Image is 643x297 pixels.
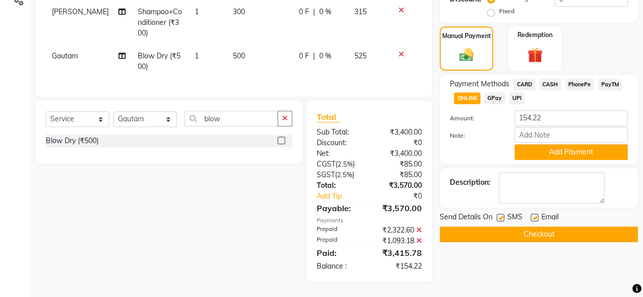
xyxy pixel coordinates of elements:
span: UPI [509,92,525,104]
span: 2.5% [337,171,352,179]
div: ₹85.00 [369,170,430,180]
div: ₹3,400.00 [369,148,430,159]
span: SMS [507,212,523,224]
img: _gift.svg [523,46,547,64]
span: 2.5% [338,160,353,168]
span: Shampoo+Conditioner (₹300) [138,7,182,38]
label: Amount: [442,114,507,123]
div: Total: [309,180,370,191]
span: ONLINE [454,92,480,104]
div: Description: [450,177,491,188]
button: Add Payment [514,144,628,160]
div: Net: [309,148,370,159]
span: CASH [539,79,561,90]
a: Add Tip [309,191,379,202]
div: ( ) [309,159,370,170]
div: Paid: [309,247,370,259]
label: Fixed [499,7,514,16]
span: | [313,51,315,61]
span: CGST [317,159,335,169]
div: Discount: [309,138,370,148]
button: Checkout [440,226,638,242]
div: ₹3,415.78 [369,247,430,259]
div: ₹2,322.60 [369,225,430,236]
input: Search or Scan [185,111,278,126]
span: Gautam [52,51,78,60]
span: PhonePe [565,79,594,90]
span: CARD [513,79,535,90]
span: Total [317,112,340,122]
div: Sub Total: [309,127,370,138]
span: 0 % [319,51,331,61]
span: 0 % [319,7,331,17]
div: ₹0 [369,138,430,148]
div: Prepaid [309,236,370,246]
span: 1 [195,7,199,16]
label: Note: [442,131,507,140]
span: Payment Methods [450,79,509,89]
span: 525 [354,51,366,60]
div: ₹154.22 [369,261,430,272]
span: GPay [484,92,505,104]
span: Blow Dry (₹500) [138,51,180,71]
div: Prepaid [309,225,370,236]
div: Balance : [309,261,370,272]
span: PayTM [598,79,622,90]
div: ₹3,400.00 [369,127,430,138]
div: ₹0 [379,191,430,202]
div: ( ) [309,170,370,180]
span: 300 [233,7,245,16]
span: | [313,7,315,17]
div: ₹85.00 [369,159,430,170]
input: Add Note [514,127,628,143]
span: Email [541,212,559,224]
label: Redemption [517,30,553,40]
span: 0 F [299,7,309,17]
span: 1 [195,51,199,60]
div: ₹3,570.00 [369,202,430,214]
input: Amount [514,110,628,126]
div: Payable: [309,202,370,214]
div: ₹1,093.18 [369,236,430,246]
span: Send Details On [440,212,493,224]
div: Blow Dry (₹500) [46,136,99,146]
div: ₹3,570.00 [369,180,430,191]
span: [PERSON_NAME] [52,7,109,16]
span: 315 [354,7,366,16]
span: 500 [233,51,245,60]
label: Manual Payment [442,31,491,41]
span: SGST [317,170,335,179]
img: _cash.svg [455,47,478,63]
span: 0 F [299,51,309,61]
div: Payments [317,216,422,225]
